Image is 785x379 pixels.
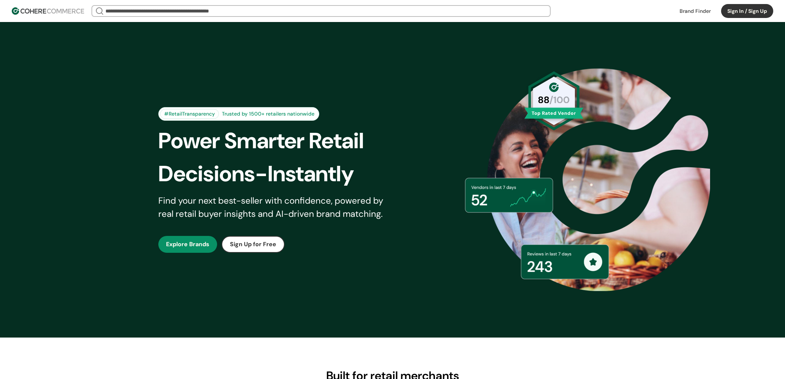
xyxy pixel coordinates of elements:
div: Power Smarter Retail [158,124,405,157]
button: Sign In / Sign Up [721,4,773,18]
div: Trusted by 1500+ retailers nationwide [219,110,317,118]
img: Cohere Logo [12,7,84,15]
div: #RetailTransparency [160,109,219,119]
div: Decisions-Instantly [158,157,405,190]
div: Find your next best-seller with confidence, powered by real retail buyer insights and AI-driven b... [158,194,393,221]
button: Explore Brands [158,236,217,253]
button: Sign Up for Free [222,236,285,253]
